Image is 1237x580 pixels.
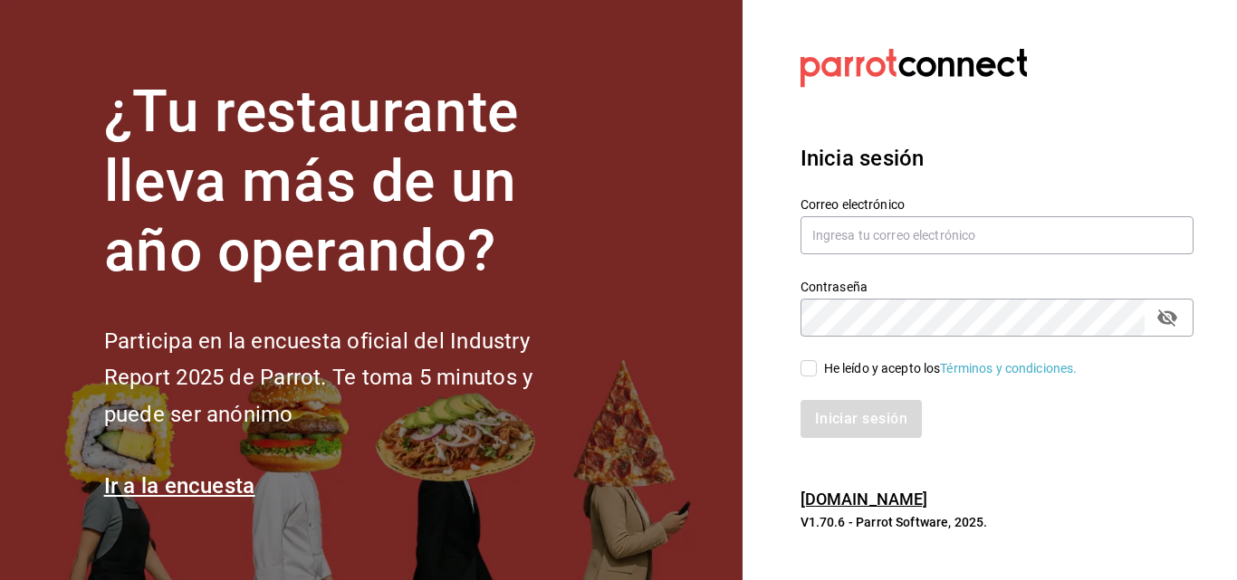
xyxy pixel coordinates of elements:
a: [DOMAIN_NAME] [801,490,928,509]
h1: ¿Tu restaurante lleva más de un año operando? [104,78,593,286]
a: Términos y condiciones. [940,361,1077,376]
label: Contraseña [801,280,1194,293]
p: V1.70.6 - Parrot Software, 2025. [801,513,1194,531]
label: Correo electrónico [801,198,1194,211]
input: Ingresa tu correo electrónico [801,216,1194,254]
h2: Participa en la encuesta oficial del Industry Report 2025 de Parrot. Te toma 5 minutos y puede se... [104,323,593,433]
div: He leído y acepto los [824,359,1078,378]
a: Ir a la encuesta [104,473,255,499]
button: passwordField [1152,302,1183,333]
h3: Inicia sesión [801,142,1194,175]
